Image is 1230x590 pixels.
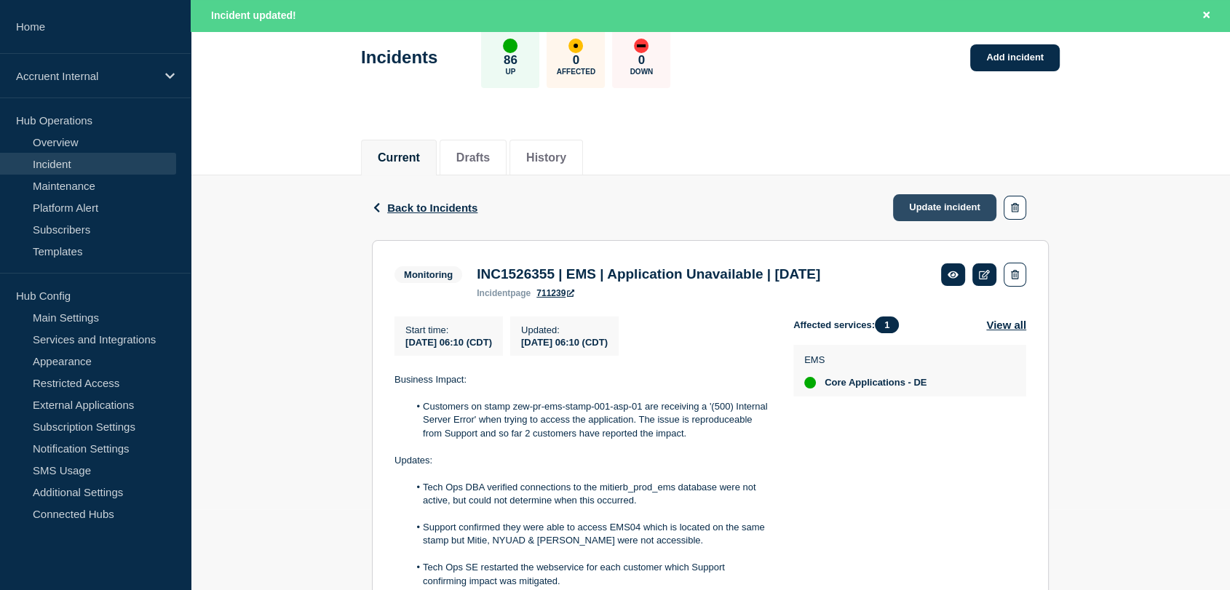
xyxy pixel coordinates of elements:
[986,316,1026,333] button: View all
[361,47,437,68] h1: Incidents
[970,44,1060,71] a: Add incident
[16,70,156,82] p: Accruent Internal
[372,202,477,214] button: Back to Incidents
[394,373,770,386] p: Business Impact:
[825,377,927,388] span: Core Applications - DE
[505,68,515,76] p: Up
[573,53,579,68] p: 0
[521,335,608,348] div: [DATE] 06:10 (CDT)
[557,68,595,76] p: Affected
[634,39,648,53] div: down
[526,151,566,164] button: History
[394,266,462,283] span: Monitoring
[409,521,771,548] li: Support confirmed they were able to access EMS04 which is located on the same stamp but Mitie, NY...
[804,354,927,365] p: EMS
[630,68,654,76] p: Down
[477,266,820,282] h3: INC1526355 | EMS | Application Unavailable | [DATE]
[477,288,510,298] span: incident
[638,53,645,68] p: 0
[409,481,771,508] li: Tech Ops DBA verified connections to the mitierb_prod_ems database were not active, but could not...
[504,53,517,68] p: 86
[477,288,531,298] p: page
[793,316,906,333] span: Affected services:
[1197,7,1215,24] button: Close banner
[503,39,517,53] div: up
[536,288,574,298] a: 711239
[409,400,771,440] li: Customers on stamp zew-pr-ems-stamp-001-asp-01 are receiving a '(500) Internal Server Error' when...
[521,324,608,335] p: Updated :
[456,151,490,164] button: Drafts
[387,202,477,214] span: Back to Incidents
[405,337,492,348] span: [DATE] 06:10 (CDT)
[804,377,816,388] div: up
[394,454,770,467] p: Updates:
[378,151,420,164] button: Current
[875,316,899,333] span: 1
[568,39,583,53] div: affected
[405,324,492,335] p: Start time :
[893,194,996,221] a: Update incident
[409,561,771,588] li: Tech Ops SE restarted the webservice for each customer which Support confirming impact was mitiga...
[211,9,296,21] span: Incident updated!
